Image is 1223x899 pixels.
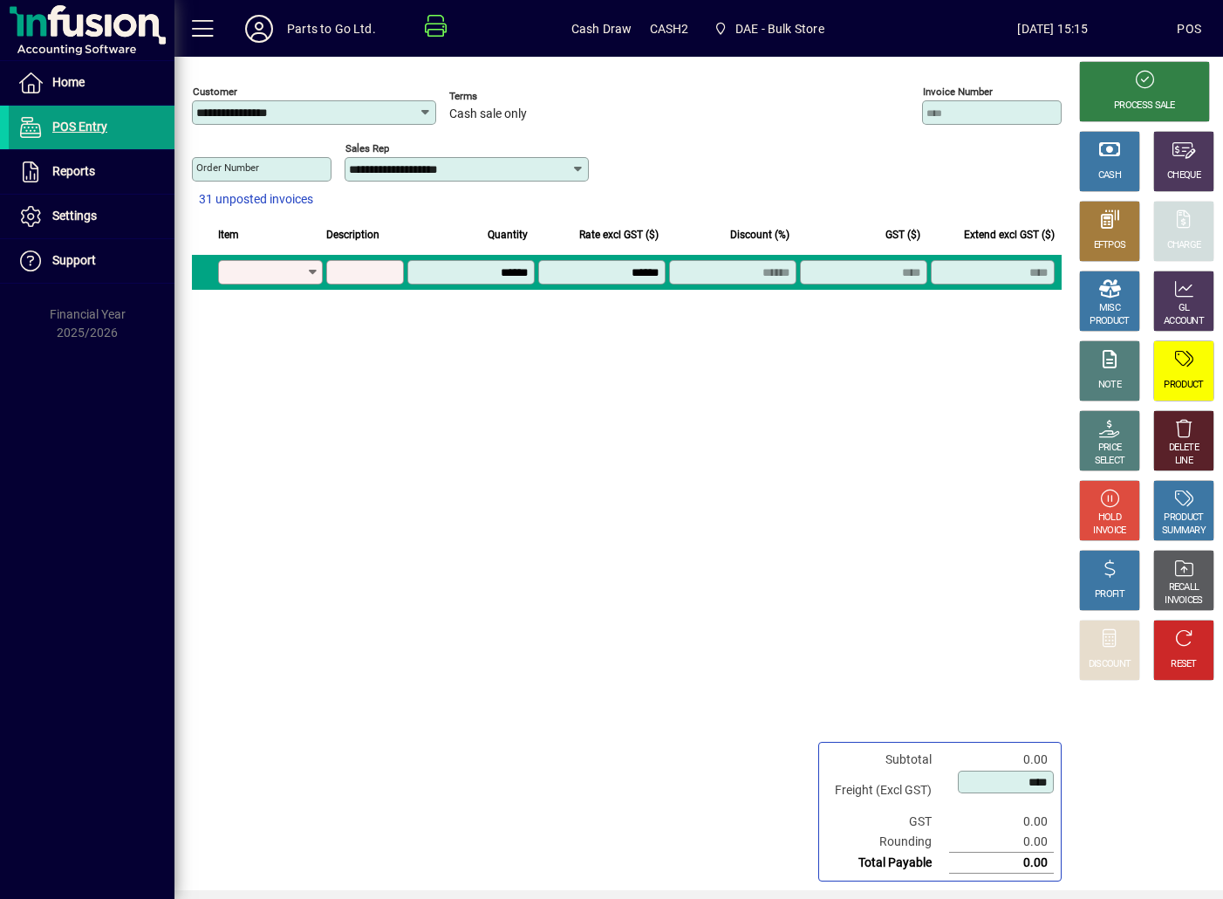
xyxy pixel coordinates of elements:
[231,13,287,45] button: Profile
[9,195,174,238] a: Settings
[923,86,993,98] mat-label: Invoice number
[1114,100,1175,113] div: PROCESS SALE
[885,225,920,244] span: GST ($)
[218,225,239,244] span: Item
[1167,169,1200,182] div: CHEQUE
[326,225,379,244] span: Description
[579,225,659,244] span: Rate excl GST ($)
[949,812,1054,832] td: 0.00
[345,142,389,154] mat-label: Sales rep
[52,209,97,223] span: Settings
[1098,442,1122,455] div: PRICE
[1098,511,1121,525] div: HOLD
[52,164,95,178] span: Reports
[1167,239,1201,252] div: CHARGE
[52,120,107,134] span: POS Entry
[1164,315,1204,328] div: ACCOUNT
[949,750,1054,770] td: 0.00
[1162,525,1206,538] div: SUMMARY
[1169,442,1199,455] div: DELETE
[1098,169,1121,182] div: CASH
[949,832,1054,853] td: 0.00
[1098,379,1121,392] div: NOTE
[949,853,1054,874] td: 0.00
[826,832,949,853] td: Rounding
[488,225,528,244] span: Quantity
[735,15,824,43] span: DAE - Bulk Store
[1089,658,1131,671] div: DISCOUNT
[1090,315,1129,328] div: PRODUCT
[1099,302,1120,315] div: MISC
[9,239,174,283] a: Support
[1177,15,1201,43] div: POS
[449,91,554,102] span: Terms
[449,107,527,121] span: Cash sale only
[1093,525,1125,538] div: INVOICE
[287,15,376,43] div: Parts to Go Ltd.
[826,750,949,770] td: Subtotal
[929,15,1178,43] span: [DATE] 15:15
[1171,658,1197,671] div: RESET
[9,61,174,105] a: Home
[571,15,632,43] span: Cash Draw
[1179,302,1190,315] div: GL
[9,150,174,194] a: Reports
[1164,511,1203,525] div: PRODUCT
[1175,455,1192,468] div: LINE
[199,190,313,209] span: 31 unposted invoices
[1095,455,1125,468] div: SELECT
[826,853,949,874] td: Total Payable
[52,253,96,267] span: Support
[1095,588,1124,601] div: PROFIT
[650,15,689,43] span: CASH2
[706,13,830,45] span: DAE - Bulk Store
[964,225,1055,244] span: Extend excl GST ($)
[52,75,85,89] span: Home
[826,812,949,832] td: GST
[1164,379,1203,392] div: PRODUCT
[1094,239,1126,252] div: EFTPOS
[192,184,320,216] button: 31 unposted invoices
[826,770,949,812] td: Freight (Excl GST)
[1165,594,1202,607] div: INVOICES
[193,86,237,98] mat-label: Customer
[1169,581,1199,594] div: RECALL
[196,161,259,174] mat-label: Order number
[730,225,789,244] span: Discount (%)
